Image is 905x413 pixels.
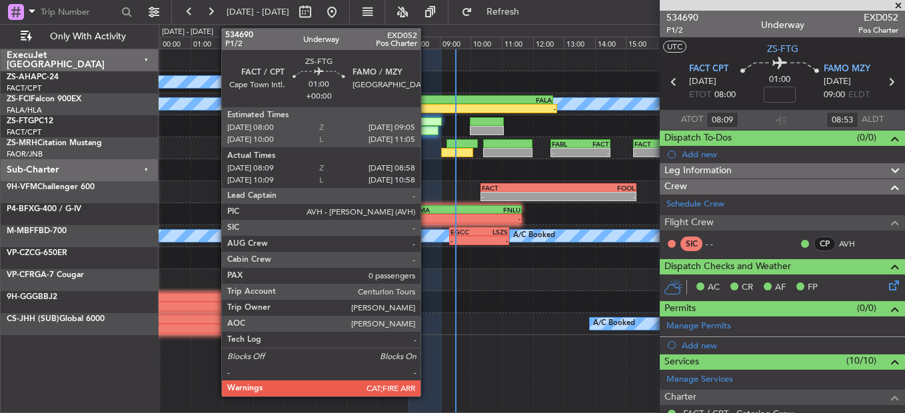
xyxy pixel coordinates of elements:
[7,249,67,257] a: VP-CZCG-650ER
[148,302,296,310] div: -
[7,117,53,125] a: ZS-FTGPC12
[325,214,381,222] div: -
[479,236,508,244] div: -
[315,37,347,49] div: 05:00
[7,73,37,81] span: ZS-AHA
[7,205,34,213] span: P4-BFX
[564,37,595,49] div: 13:00
[325,206,381,214] div: FQMA
[162,27,213,38] div: [DATE] - [DATE]
[580,140,609,148] div: FACT
[689,89,711,102] span: ETOT
[222,37,253,49] div: 02:00
[808,281,818,294] span: FP
[15,26,145,47] button: Only With Activity
[666,25,698,36] span: P1/2
[7,139,102,147] a: ZS-MRHCitation Mustang
[664,215,714,230] span: Flight Crew
[315,105,435,113] div: 04:57 Z
[7,149,43,159] a: FAOR/JNB
[580,149,609,157] div: -
[7,127,41,137] a: FACT/CPT
[7,95,81,103] a: ZS-FCIFalcon 900EX
[253,37,285,49] div: 03:00
[858,11,898,25] span: EXD052
[409,206,465,214] div: FQMA
[455,1,535,23] button: Refresh
[482,184,558,192] div: FACT
[706,238,736,250] div: - -
[7,183,37,191] span: 9H-VFM
[451,228,479,236] div: EGCC
[681,113,703,127] span: ATOT
[857,131,876,145] span: (0/0)
[682,149,898,160] div: Add new
[657,37,688,49] div: 16:00
[187,316,311,324] div: HKJK
[475,7,531,17] span: Refresh
[666,320,731,333] a: Manage Permits
[682,340,898,351] div: Add new
[451,236,479,244] div: -
[269,214,325,222] div: -
[465,214,521,222] div: -
[7,293,57,301] a: 9H-GGGBBJ2
[470,37,502,49] div: 10:00
[742,281,753,294] span: CR
[533,37,564,49] div: 12:00
[680,236,702,251] div: SIC
[41,2,117,22] input: Trip Number
[7,139,37,147] span: ZS-MRH
[311,96,431,104] div: OERK
[7,249,35,257] span: VP-CZC
[435,105,556,113] div: -
[552,149,580,157] div: -
[595,37,626,49] div: 14:00
[227,6,289,18] span: [DATE] - [DATE]
[769,73,790,87] span: 01:00
[552,140,580,148] div: FABL
[7,227,67,235] a: M-MBFFBD-700
[7,293,38,301] span: 9H-GGG
[689,75,716,89] span: [DATE]
[160,37,191,49] div: 00:00
[664,179,687,195] span: Crew
[7,105,42,115] a: FALA/HLA
[862,113,884,127] span: ALDT
[839,238,869,250] a: AVH
[708,281,720,294] span: AC
[846,354,876,368] span: (10/10)
[7,315,105,323] a: CS-JHH (SUB)Global 6000
[513,226,555,246] div: A/C Booked
[664,259,791,274] span: Dispatch Checks and Weather
[347,37,378,49] div: 06:00
[187,324,311,332] div: -
[664,131,732,146] span: Dispatch To-Dos
[7,227,39,235] span: M-MBFF
[409,214,465,222] div: -
[7,271,35,279] span: VP-CFR
[7,315,59,323] span: CS-JHH (SUB)
[826,112,858,128] input: --:--
[7,271,84,279] a: VP-CFRGA-7 Cougar
[664,301,696,316] span: Permits
[666,373,733,386] a: Manage Services
[767,42,798,56] span: ZS-FTG
[761,18,804,32] div: Underway
[284,37,315,49] div: 04:00
[814,236,836,251] div: CP
[634,149,668,157] div: -
[664,163,732,179] span: Leg Information
[593,314,635,334] div: A/C Booked
[7,73,59,81] a: ZS-AHAPC-24
[465,206,521,214] div: FNLU
[714,89,736,102] span: 08:00
[377,37,409,49] div: 07:00
[431,96,552,104] div: FALA
[479,228,508,236] div: LSZS
[858,25,898,36] span: Pos Charter
[269,206,325,214] div: FNLU
[857,301,876,315] span: (0/0)
[706,112,738,128] input: --:--
[7,95,31,103] span: ZS-FCI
